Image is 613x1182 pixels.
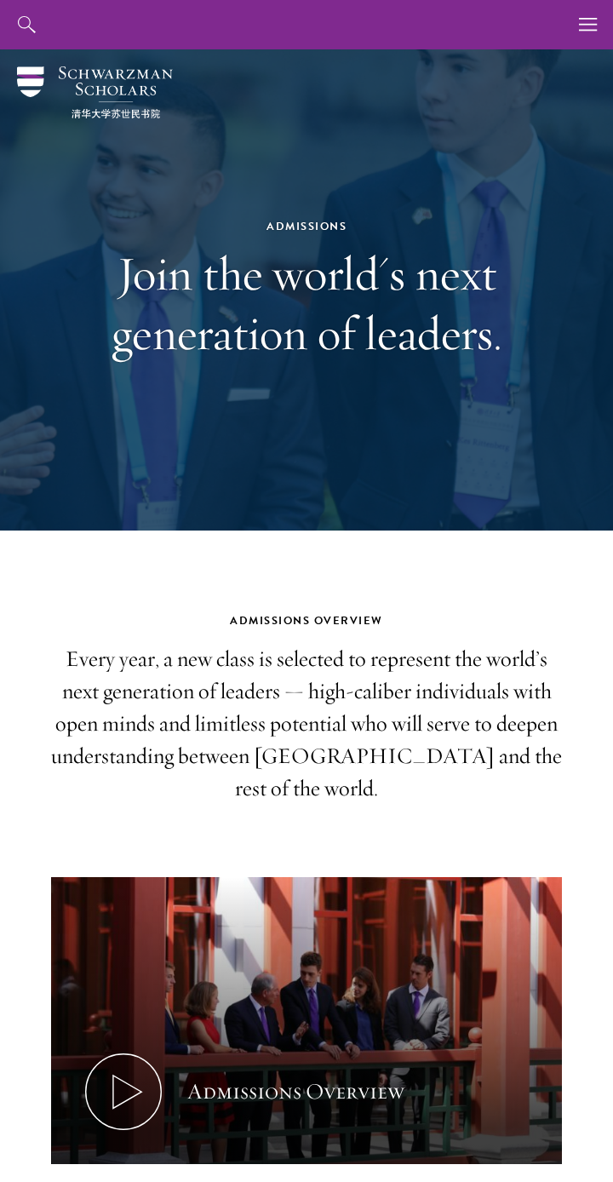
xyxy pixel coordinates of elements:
img: Schwarzman Scholars [17,66,173,118]
div: Admissions Overview [187,1076,404,1108]
button: Admissions Overview [51,877,562,1165]
h1: Join the world's next generation of leaders. [51,244,562,363]
h2: Admissions Overview [51,611,562,630]
div: Admissions [51,217,562,236]
p: Every year, a new class is selected to represent the world’s next generation of leaders — high-ca... [51,643,562,805]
